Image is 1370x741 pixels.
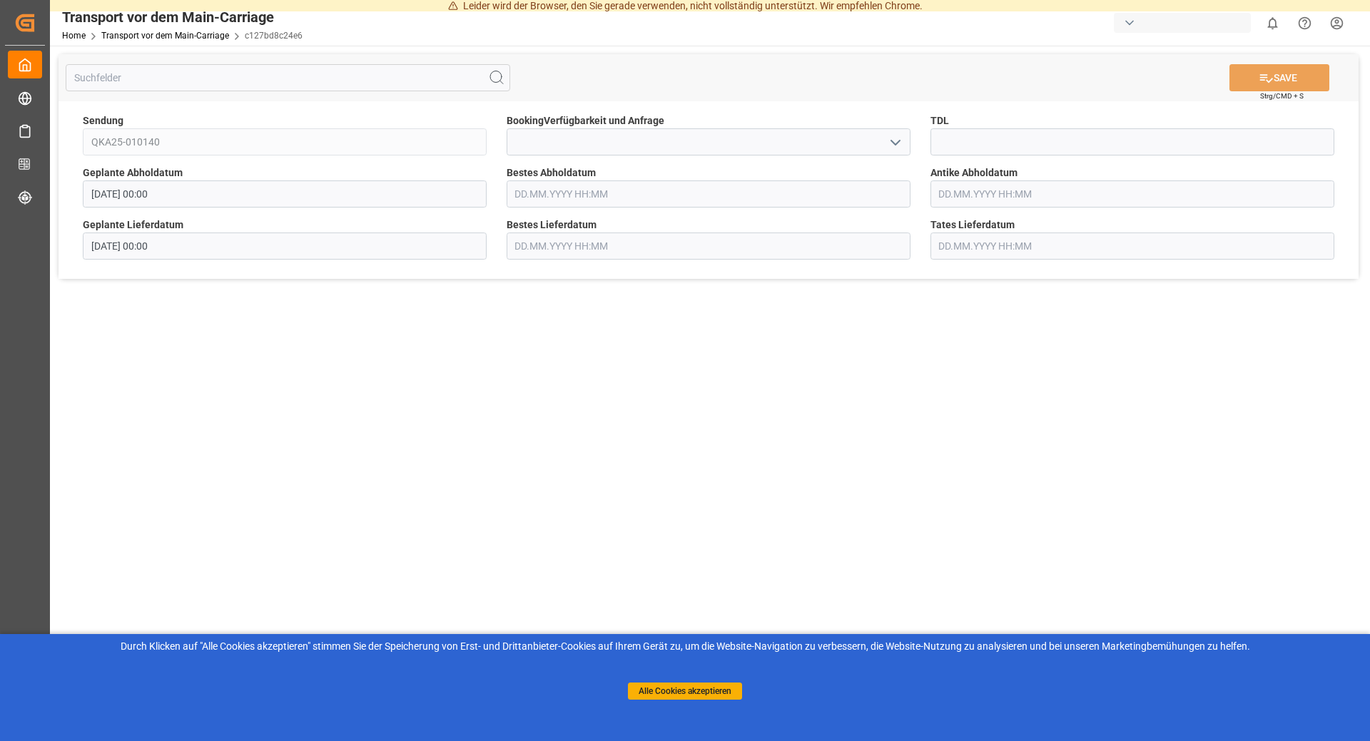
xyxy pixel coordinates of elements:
input: DD.MM.YYYY HH:MM [507,232,910,260]
span: Geplante Lieferdatum [83,218,183,232]
div: Durch Klicken auf "Alle Cookies akzeptieren" stimmen Sie der Speicherung von Erst- und Drittanbie... [10,639,1360,654]
input: DD.MM.YYYY HH:MM [83,232,487,260]
span: TDL [930,113,949,128]
div: Transport vor dem Main-Carriage [62,6,303,28]
a: Home [62,31,86,41]
span: Bestes Lieferdatum [507,218,597,232]
button: Alle Cookies akzeptieren [628,683,742,700]
span: Tates Lieferdatum [930,218,1015,232]
a: Transport vor dem Main-Carriage [101,31,229,41]
button: SAVE [1229,64,1329,91]
input: Suchfelder [66,64,510,91]
span: Antike Abholdatum [930,165,1018,180]
span: Bestes Abholdatum [507,165,596,180]
span: Strg/CMD + S [1260,91,1304,101]
span: BookingVerfügbarkeit und Anfrage [507,113,664,128]
span: Geplante Abholdatum [83,165,183,180]
input: DD.MM.YYYY HH:MM [83,180,487,208]
input: DD.MM.YYYY HH:MM [507,180,910,208]
input: DD.MM.YYYY HH:MM [930,232,1334,260]
button: 0 neue Benachrichtigungen anzeigen [1257,7,1289,39]
button: offenes Menü [883,131,905,153]
button: Hilfezentrum [1289,7,1321,39]
input: DD.MM.YYYY HH:MM [930,180,1334,208]
span: Sendung [83,113,123,128]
